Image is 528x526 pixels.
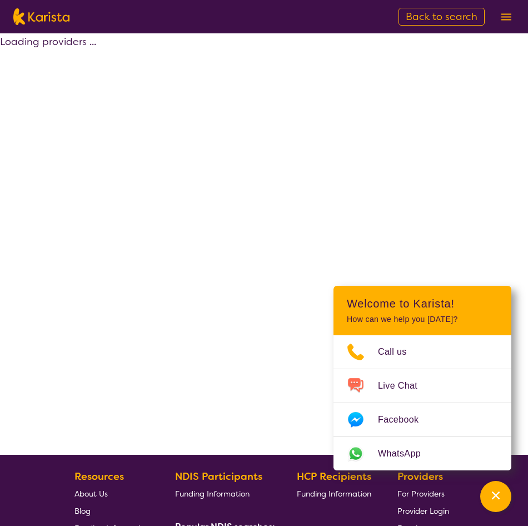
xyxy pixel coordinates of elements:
[333,335,511,470] ul: Choose channel
[397,502,449,519] a: Provider Login
[406,10,477,23] span: Back to search
[74,470,124,483] b: Resources
[74,489,108,499] span: About Us
[397,485,449,502] a: For Providers
[347,315,498,324] p: How can we help you [DATE]?
[397,506,449,516] span: Provider Login
[175,489,250,499] span: Funding Information
[397,470,443,483] b: Providers
[333,286,511,470] div: Channel Menu
[378,344,420,360] span: Call us
[74,502,149,519] a: Blog
[378,378,431,394] span: Live Chat
[399,8,485,26] a: Back to search
[347,297,498,310] h2: Welcome to Karista!
[297,470,371,483] b: HCP Recipients
[378,411,432,428] span: Facebook
[13,8,69,25] img: Karista logo
[501,13,511,21] img: menu
[175,470,262,483] b: NDIS Participants
[397,489,445,499] span: For Providers
[333,437,511,470] a: Web link opens in a new tab.
[297,485,371,502] a: Funding Information
[480,481,511,512] button: Channel Menu
[378,445,434,462] span: WhatsApp
[74,506,91,516] span: Blog
[175,485,271,502] a: Funding Information
[74,485,149,502] a: About Us
[297,489,371,499] span: Funding Information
